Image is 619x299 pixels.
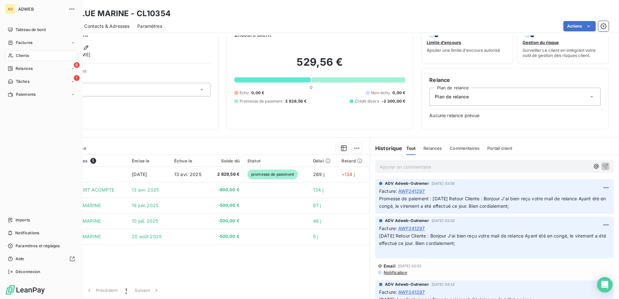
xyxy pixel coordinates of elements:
[125,287,127,293] span: 1
[5,215,77,225] a: Imports
[240,98,283,104] span: Promesse de paiement
[398,188,425,194] span: AWF241297
[84,23,129,29] span: Contacts & Adresses
[131,283,163,297] button: Suivant
[47,158,124,164] div: Pièces comptables
[16,243,60,249] span: Paramètres et réglages
[379,196,607,209] span: Promesse de paiement : [DATE] Retour Cliente : Bonjour J'ai bien reçu votre mail de relance Ayant...
[379,233,607,246] span: [DATE] Retour Cliente : Bonjour J'ai bien reçu votre mail de relance Ayant été en congé, le virem...
[398,264,422,268] span: [DATE] 02:52
[385,282,429,287] span: ADV Adweb-Outremer
[342,158,366,163] div: Retard
[5,76,77,87] a: 1Tâches
[16,40,32,46] span: Factures
[5,4,16,14] div: AD
[342,172,355,177] span: +134 j
[379,289,397,295] span: Facture :
[313,172,324,177] span: 269 j
[132,203,158,208] span: 19 juin 2025
[16,27,46,33] span: Tableau de bord
[214,158,240,163] div: Solde dû
[57,8,171,19] h3: ALC BLUE MARINE - CL10354
[16,66,33,72] span: Relances
[392,90,405,96] span: 0,00 €
[313,203,321,208] span: 67 j
[429,76,601,84] h6: Relance
[563,21,596,31] button: Actions
[174,158,206,163] div: Échue le
[16,269,40,275] span: Déconnexion
[421,23,513,64] button: Limite d’encoursAjouter une limite d’encours autorisé
[240,90,249,96] span: Échu
[285,98,307,104] span: 2 829,56 €
[132,172,147,177] span: [DATE]
[174,172,201,177] span: 13 avr. 2025
[214,171,240,178] span: 2 829,56 €
[214,202,240,209] span: -500,00 €
[121,283,131,297] button: 1
[5,285,45,295] img: Logo LeanPay
[432,182,455,185] span: [DATE] 03:05
[16,256,24,262] span: Aide
[132,234,162,239] span: 20 août 2025
[371,90,390,96] span: Non-échu
[5,50,77,61] a: Clients
[432,282,455,286] span: [DATE] 04:22
[313,234,318,239] span: 5 j
[423,146,442,151] span: Relances
[382,98,406,104] span: -2 300,00 €
[247,170,298,179] span: promesse de paiement
[398,225,425,232] span: AWF241297
[52,69,210,78] span: Propriétés Client
[427,40,461,45] span: Limite d’encours
[370,144,402,152] h6: Historique
[18,6,65,12] span: ADWEB
[355,98,379,104] span: Crédit divers
[385,218,429,224] span: ADV Adweb-Outremer
[487,146,512,151] span: Portail client
[435,94,469,100] span: Plan de relance
[313,218,321,224] span: 46 j
[429,112,601,119] span: Aucune relance prévue
[384,263,396,269] span: Email
[597,277,613,293] div: Open Intercom Messenger
[90,158,96,164] span: 5
[517,23,609,64] button: Gestion du risqueSurveiller ce client en intégrant votre outil de gestion des risques client.
[406,146,416,151] span: Tout
[214,187,240,193] span: -800,00 €
[379,225,397,232] span: Facture :
[251,90,264,96] span: 0,00 €
[132,187,159,193] span: 13 avr. 2025
[132,218,158,224] span: 10 juil. 2025
[523,48,603,58] span: Surveiller ce client en intégrant votre outil de gestion des risques client.
[5,63,77,74] a: 6Relances
[379,188,397,194] span: Facture :
[450,146,479,151] span: Commentaires
[15,230,39,236] span: Notifications
[16,53,29,59] span: Clients
[5,241,77,251] a: Paramètres et réglages
[214,233,240,240] span: -500,00 €
[5,254,77,264] a: Aide
[432,219,455,223] span: [DATE] 03:05
[398,289,425,295] span: AWF241297
[16,217,30,223] span: Imports
[427,48,500,53] span: Ajouter une limite d’encours autorisé
[74,75,80,81] span: 1
[5,89,77,100] a: Paiements
[5,38,77,48] a: Factures
[310,85,312,90] span: 0
[234,56,406,75] h2: 529,56 €
[16,79,29,84] span: Tâches
[313,187,323,193] span: 134 j
[383,270,407,275] span: Notification
[5,25,77,35] a: Tableau de bord
[247,158,305,163] div: Statut
[82,283,121,297] button: Précédent
[132,158,166,163] div: Émise le
[313,158,334,163] div: Délai
[74,62,80,68] span: 6
[16,92,36,97] span: Paiements
[523,40,559,45] span: Gestion du risque
[385,181,429,186] span: ADV Adweb-Outremer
